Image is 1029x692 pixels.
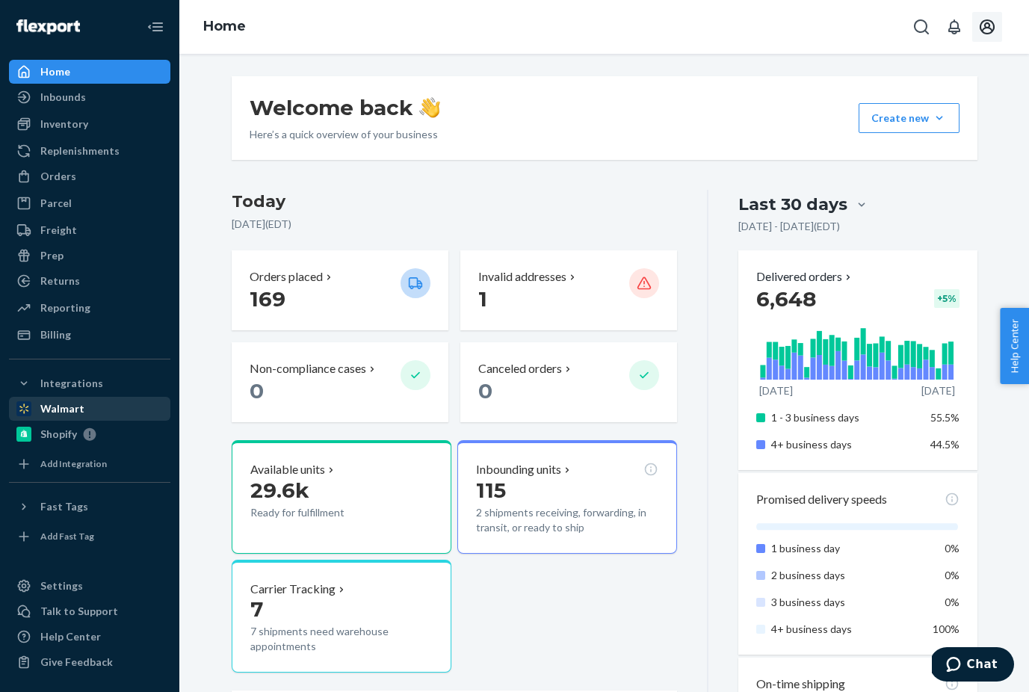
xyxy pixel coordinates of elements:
[250,478,309,503] span: 29.6k
[40,64,70,79] div: Home
[9,422,170,446] a: Shopify
[250,378,264,404] span: 0
[771,568,918,583] p: 2 business days
[40,300,90,315] div: Reporting
[9,269,170,293] a: Returns
[232,560,451,673] button: Carrier Tracking77 shipments need warehouse appointments
[40,169,76,184] div: Orders
[930,438,960,451] span: 44.5%
[9,60,170,84] a: Home
[40,427,77,442] div: Shopify
[476,461,561,478] p: Inbounding units
[9,323,170,347] a: Billing
[250,461,325,478] p: Available units
[250,596,263,622] span: 7
[9,85,170,109] a: Inbounds
[945,569,960,581] span: 0%
[40,376,103,391] div: Integrations
[40,327,71,342] div: Billing
[945,596,960,608] span: 0%
[140,12,170,42] button: Close Navigation
[9,495,170,519] button: Fast Tags
[933,623,960,635] span: 100%
[460,250,677,330] button: Invalid addresses 1
[9,574,170,598] a: Settings
[771,622,918,637] p: 4+ business days
[478,378,492,404] span: 0
[756,268,854,285] button: Delivered orders
[40,578,83,593] div: Settings
[738,193,847,216] div: Last 30 days
[250,624,433,654] p: 7 shipments need warehouse appointments
[759,383,793,398] p: [DATE]
[250,505,389,520] p: Ready for fulfillment
[232,217,678,232] p: [DATE] ( EDT )
[40,248,64,263] div: Prep
[40,401,84,416] div: Walmart
[921,383,955,398] p: [DATE]
[771,410,918,425] p: 1 - 3 business days
[9,625,170,649] a: Help Center
[40,196,72,211] div: Parcel
[771,541,918,556] p: 1 business day
[771,437,918,452] p: 4+ business days
[457,440,677,554] button: Inbounding units1152 shipments receiving, forwarding, in transit, or ready to ship
[203,18,246,34] a: Home
[9,650,170,674] button: Give Feedback
[478,286,487,312] span: 1
[934,289,960,308] div: + 5 %
[945,542,960,554] span: 0%
[250,268,323,285] p: Orders placed
[40,117,88,132] div: Inventory
[40,499,88,514] div: Fast Tags
[40,655,113,670] div: Give Feedback
[460,342,677,422] button: Canceled orders 0
[932,647,1014,685] iframe: Opens a widget where you can chat to one of our agents
[232,250,448,330] button: Orders placed 169
[738,219,840,234] p: [DATE] - [DATE] ( EDT )
[9,525,170,549] a: Add Fast Tag
[906,12,936,42] button: Open Search Box
[191,5,258,49] ol: breadcrumbs
[40,629,101,644] div: Help Center
[756,491,887,508] p: Promised delivery speeds
[9,296,170,320] a: Reporting
[930,411,960,424] span: 55.5%
[40,143,120,158] div: Replenishments
[771,595,918,610] p: 3 business days
[476,505,658,535] p: 2 shipments receiving, forwarding, in transit, or ready to ship
[40,457,107,470] div: Add Integration
[9,164,170,188] a: Orders
[1000,308,1029,384] button: Help Center
[476,478,506,503] span: 115
[9,599,170,623] button: Talk to Support
[40,530,94,543] div: Add Fast Tag
[250,581,336,598] p: Carrier Tracking
[9,371,170,395] button: Integrations
[40,274,80,288] div: Returns
[478,360,562,377] p: Canceled orders
[250,286,285,312] span: 169
[478,268,566,285] p: Invalid addresses
[9,452,170,476] a: Add Integration
[250,127,440,142] p: Here’s a quick overview of your business
[16,19,80,34] img: Flexport logo
[939,12,969,42] button: Open notifications
[40,223,77,238] div: Freight
[9,218,170,242] a: Freight
[232,440,451,554] button: Available units29.6kReady for fulfillment
[250,360,366,377] p: Non-compliance cases
[419,97,440,118] img: hand-wave emoji
[250,94,440,121] h1: Welcome back
[232,190,678,214] h3: Today
[9,191,170,215] a: Parcel
[9,112,170,136] a: Inventory
[40,90,86,105] div: Inbounds
[9,397,170,421] a: Walmart
[40,604,118,619] div: Talk to Support
[756,286,816,312] span: 6,648
[9,139,170,163] a: Replenishments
